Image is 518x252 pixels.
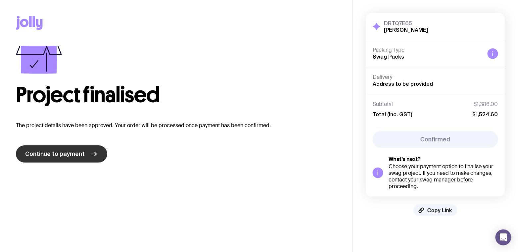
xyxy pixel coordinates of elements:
span: $1,386.00 [474,101,498,108]
span: Address to be provided [373,81,433,87]
h4: Packing Type [373,47,482,53]
a: Continue to payment [16,145,107,163]
span: Swag Packs [373,54,404,60]
h3: DRTQ7E65 [384,20,428,26]
div: Choose your payment option to finalise your swag project. If you need to make changes, contact yo... [389,163,498,190]
span: Total (inc. GST) [373,111,412,118]
button: Confirmed [373,131,498,148]
h5: What’s next? [389,156,498,163]
button: Copy Link [413,204,457,216]
span: Copy Link [427,207,452,214]
span: Subtotal [373,101,393,108]
h1: Project finalised [16,84,337,106]
div: Open Intercom Messenger [495,229,511,245]
h2: [PERSON_NAME] [384,26,428,33]
h4: Delivery [373,74,498,80]
span: $1,524.60 [473,111,498,118]
p: The project details have been approved. Your order will be processed once payment has been confir... [16,122,337,129]
span: Continue to payment [25,150,85,158]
